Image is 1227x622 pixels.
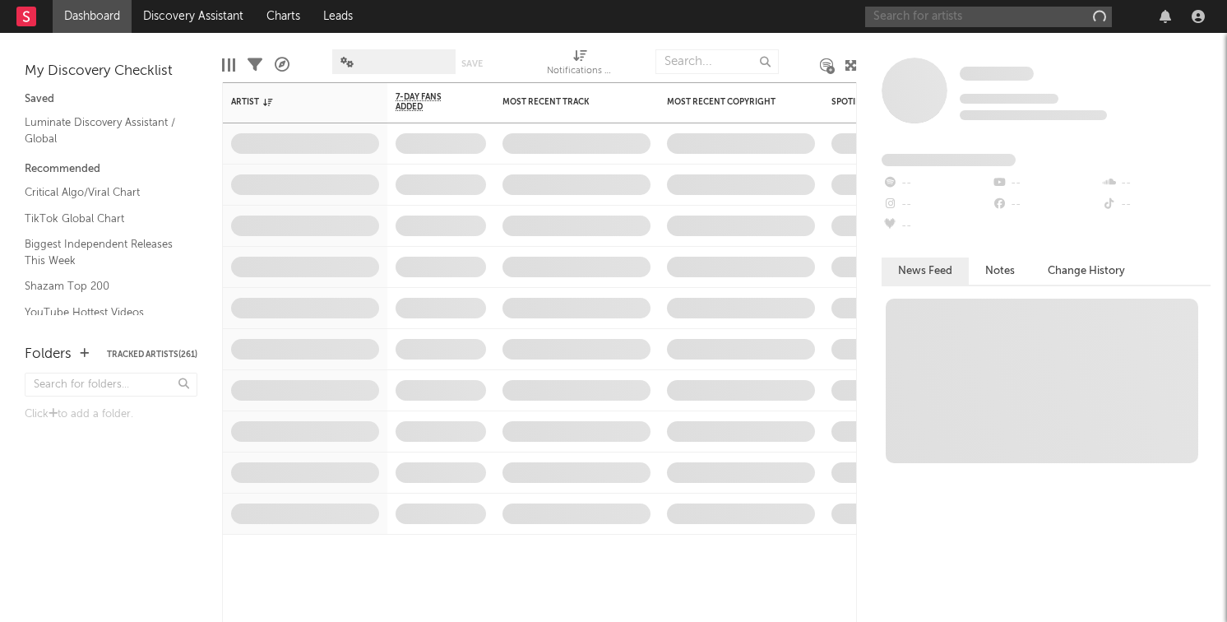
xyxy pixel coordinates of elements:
[547,41,613,89] div: Notifications (Artist)
[655,49,779,74] input: Search...
[960,110,1107,120] span: 0 fans last week
[396,92,461,112] span: 7-Day Fans Added
[882,258,969,285] button: News Feed
[882,216,991,237] div: --
[25,114,181,147] a: Luminate Discovery Assistant / Global
[231,97,354,107] div: Artist
[107,350,197,359] button: Tracked Artists(261)
[960,94,1058,104] span: Tracking Since: [DATE]
[461,59,483,68] button: Save
[25,235,181,269] a: Biggest Independent Releases This Week
[25,62,197,81] div: My Discovery Checklist
[25,160,197,179] div: Recommended
[25,277,181,295] a: Shazam Top 200
[25,373,197,397] input: Search for folders...
[882,194,991,216] div: --
[831,97,955,107] div: Spotify Monthly Listeners
[667,97,790,107] div: Most Recent Copyright
[248,41,262,89] div: Filters
[25,405,197,425] div: Click to add a folder.
[865,7,1112,27] input: Search for artists
[547,62,613,81] div: Notifications (Artist)
[1031,258,1141,285] button: Change History
[960,66,1034,82] a: Some Artist
[991,173,1100,194] div: --
[882,173,991,194] div: --
[1101,173,1211,194] div: --
[960,67,1034,81] span: Some Artist
[25,210,181,228] a: TikTok Global Chart
[25,90,197,109] div: Saved
[25,183,181,202] a: Critical Algo/Viral Chart
[502,97,626,107] div: Most Recent Track
[882,154,1016,166] span: Fans Added by Platform
[25,304,181,322] a: YouTube Hottest Videos
[1101,194,1211,216] div: --
[991,194,1100,216] div: --
[222,41,235,89] div: Edit Columns
[969,258,1031,285] button: Notes
[25,345,72,364] div: Folders
[275,41,289,89] div: A&R Pipeline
